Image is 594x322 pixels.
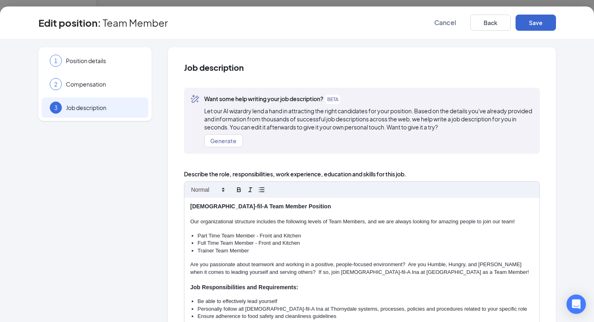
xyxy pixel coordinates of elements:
span: Compensation [66,80,140,88]
li: Ensure adherence to food safety and cleanliness guidelines [198,313,533,320]
li: Personally follow all [DEMOGRAPHIC_DATA]-fil-A Ina at Thornydale systems, processes, policies and... [198,305,533,313]
button: Cancel [425,15,465,31]
h3: Edit position : [38,16,101,30]
button: Back [470,15,511,31]
svg: MagicPencil [190,94,200,104]
p: Our organizational structure includes the following levels of Team Members, and we are always loo... [190,218,533,225]
span: BETA [326,95,340,104]
strong: Job Responsibilities and Requirements: [190,284,298,290]
li: Full Time Team Member - Front and Kitchen [198,239,533,247]
p: Are you passionate about teamwork and working in a positive, people-focused environment? Are you ... [190,261,533,276]
span: 1 [54,57,57,65]
div: Open Intercom Messenger [567,294,586,314]
li: Be able to effectively lead yourself [198,298,533,305]
span: Position details [66,57,140,65]
span: Want some help writing your job description? [204,94,340,104]
strong: [DEMOGRAPHIC_DATA]-fil-A Team Member Position [190,203,331,210]
span: Let our AI wizardry lend a hand in attracting the right candidates for your position. Based on th... [204,107,533,131]
span: Job description [66,104,140,112]
li: Trainer Team Member [198,247,533,254]
button: Generate [204,134,243,147]
span: Describe the role, responsibilities, work experience, education and skills for this job. [184,170,540,178]
span: Team Member [103,19,168,27]
span: 2 [54,80,57,88]
li: Part Time Team Member - Front and Kitchen [198,232,533,239]
button: Save [516,15,556,31]
span: Job description [184,64,540,72]
span: 3 [54,104,57,112]
span: Cancel [434,19,456,27]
